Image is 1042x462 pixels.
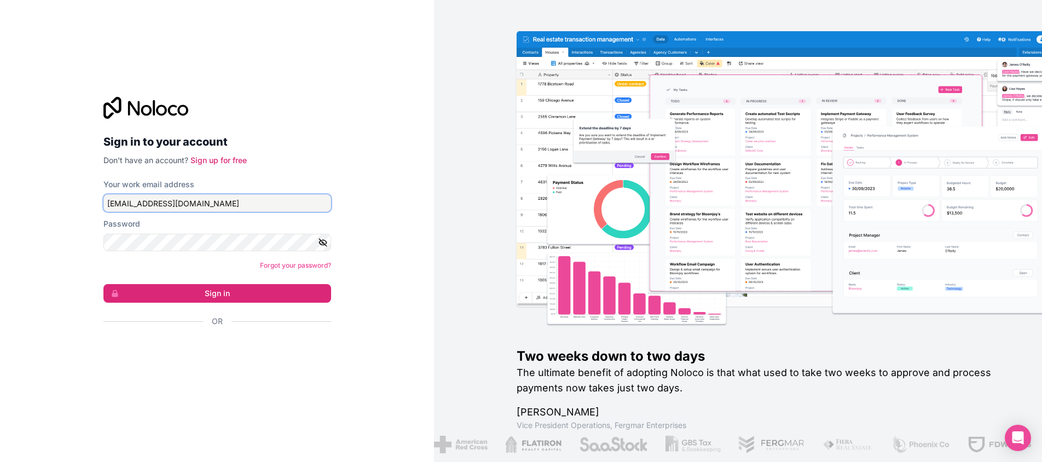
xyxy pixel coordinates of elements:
h1: Vice President Operations , Fergmar Enterprises [517,420,1007,431]
h1: [PERSON_NAME] [517,405,1007,420]
div: Open Intercom Messenger [1005,425,1031,451]
img: /assets/fdworks-Bi04fVtw.png [965,436,1029,453]
input: Email address [103,194,331,212]
span: Don't have an account? [103,155,188,165]
img: /assets/flatiron-C8eUkumj.png [502,436,559,453]
img: /assets/saastock-C6Zbiodz.png [577,436,646,453]
img: /assets/fergmar-CudnrXN5.png [736,436,803,453]
a: Forgot your password? [260,261,331,269]
h2: Sign in to your account [103,132,331,152]
span: Or [212,316,223,327]
input: Password [103,234,331,251]
h2: The ultimate benefit of adopting Noloco is that what used to take two weeks to approve and proces... [517,365,1007,396]
img: /assets/gbstax-C-GtDUiK.png [663,436,719,453]
iframe: Sign in with Google Button [98,339,328,363]
img: /assets/fiera-fwj2N5v4.png [820,436,871,453]
a: Sign up for free [190,155,247,165]
label: Your work email address [103,179,194,190]
img: /assets/phoenix-BREaitsQ.png [889,436,948,453]
img: /assets/american-red-cross-BAupjrZR.png [432,436,485,453]
button: Sign in [103,284,331,303]
label: Password [103,218,140,229]
h1: Two weeks down to two days [517,348,1007,365]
